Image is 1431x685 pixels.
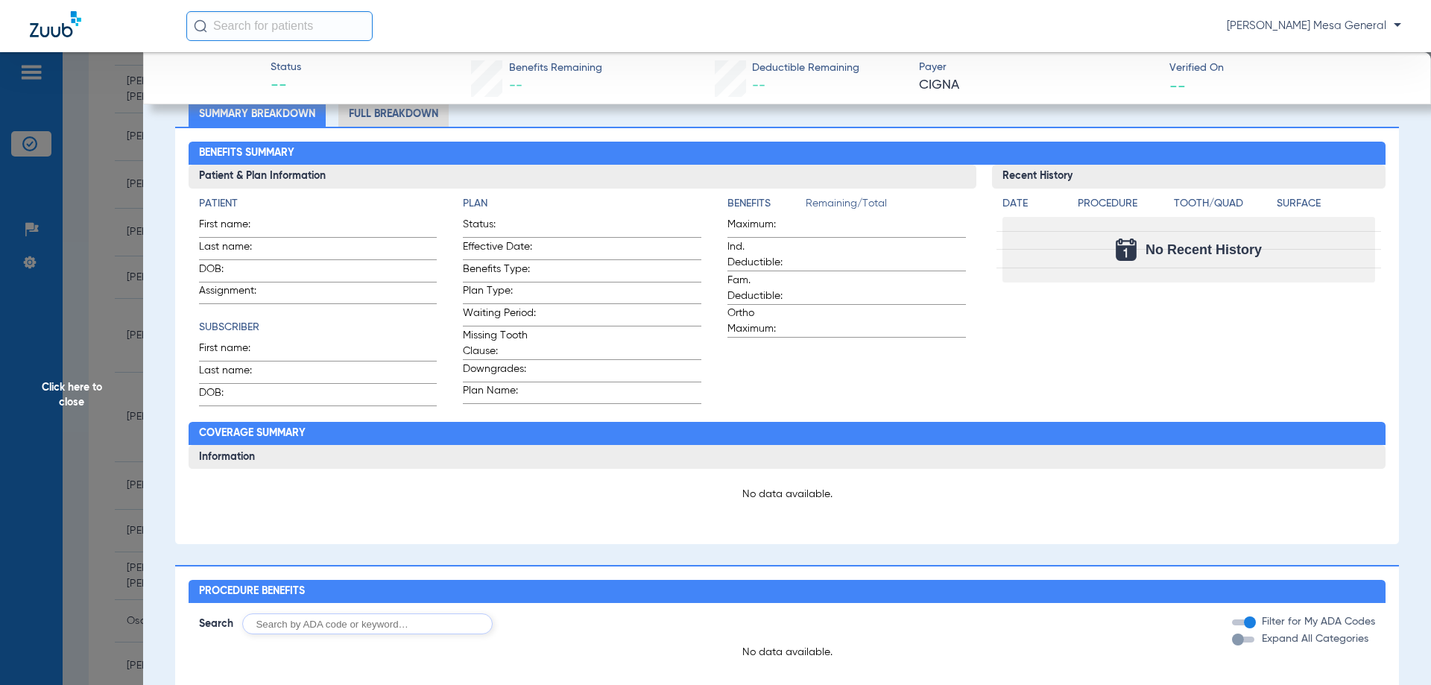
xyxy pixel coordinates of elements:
span: Expand All Categories [1262,634,1368,644]
input: Search for patients [186,11,373,41]
h4: Date [1002,196,1065,212]
span: Status [271,60,301,75]
span: Benefits Remaining [509,60,602,76]
span: Payer [919,60,1157,75]
app-breakdown-title: Procedure [1078,196,1169,217]
iframe: Chat Widget [1356,613,1431,685]
label: Filter for My ADA Codes [1259,614,1375,630]
span: DOB: [199,262,272,282]
app-breakdown-title: Tooth/Quad [1174,196,1272,217]
h4: Patient [199,196,437,212]
span: -- [1169,78,1186,93]
li: Full Breakdown [338,101,449,127]
h4: Plan [463,196,701,212]
span: Last name: [199,363,272,383]
img: Zuub Logo [30,11,81,37]
h4: Procedure [1078,196,1169,212]
h2: Benefits Summary [189,142,1386,165]
h4: Benefits [727,196,806,212]
span: CIGNA [919,76,1157,95]
h4: Tooth/Quad [1174,196,1272,212]
span: -- [509,79,522,92]
span: Plan Name: [463,383,536,403]
span: Benefits Type: [463,262,536,282]
span: Missing Tooth Clause: [463,328,536,359]
span: Plan Type: [463,283,536,303]
h3: Recent History [992,165,1386,189]
span: Status: [463,217,536,237]
app-breakdown-title: Date [1002,196,1065,217]
span: -- [752,79,765,92]
span: [PERSON_NAME] Mesa General [1227,19,1401,34]
span: Ind. Deductible: [727,239,800,271]
h3: Patient & Plan Information [189,165,976,189]
span: Deductible Remaining [752,60,859,76]
span: Verified On [1169,60,1407,76]
input: Search by ADA code or keyword… [242,613,493,634]
span: Effective Date: [463,239,536,259]
h2: Coverage Summary [189,422,1386,446]
span: Fam. Deductible: [727,273,800,304]
app-breakdown-title: Surface [1277,196,1375,217]
span: -- [271,76,301,97]
span: Assignment: [199,283,272,303]
img: Calendar [1116,239,1137,261]
span: First name: [199,217,272,237]
h4: Surface [1277,196,1375,212]
h4: Subscriber [199,320,437,335]
span: First name: [199,341,272,361]
span: Remaining/Total [806,196,966,217]
h3: Information [189,445,1386,469]
span: No Recent History [1146,242,1262,257]
span: Ortho Maximum: [727,306,800,337]
img: Search Icon [194,19,207,33]
li: Summary Breakdown [189,101,326,127]
span: Waiting Period: [463,306,536,326]
app-breakdown-title: Benefits [727,196,806,217]
span: DOB: [199,385,272,405]
h2: Procedure Benefits [189,580,1386,604]
span: Maximum: [727,217,800,237]
span: Downgrades: [463,362,536,382]
p: No data available. [189,645,1386,660]
p: No data available. [199,487,1376,502]
span: Last name: [199,239,272,259]
span: Search [199,616,233,631]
